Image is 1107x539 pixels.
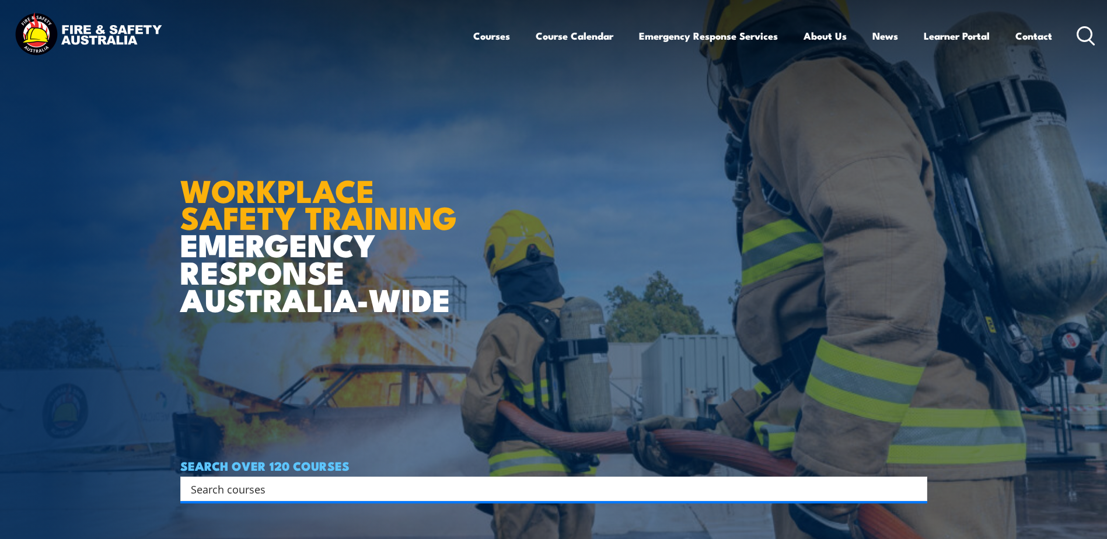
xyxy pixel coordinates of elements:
a: Courses [473,20,510,51]
h4: SEARCH OVER 120 COURSES [180,459,927,472]
form: Search form [193,481,904,497]
h1: EMERGENCY RESPONSE AUSTRALIA-WIDE [180,147,466,313]
a: Emergency Response Services [639,20,778,51]
a: Course Calendar [536,20,613,51]
a: Learner Portal [924,20,990,51]
input: Search input [191,480,902,498]
strong: WORKPLACE SAFETY TRAINING [180,165,457,241]
a: About Us [804,20,847,51]
button: Search magnifier button [907,481,923,497]
a: News [872,20,898,51]
a: Contact [1015,20,1052,51]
